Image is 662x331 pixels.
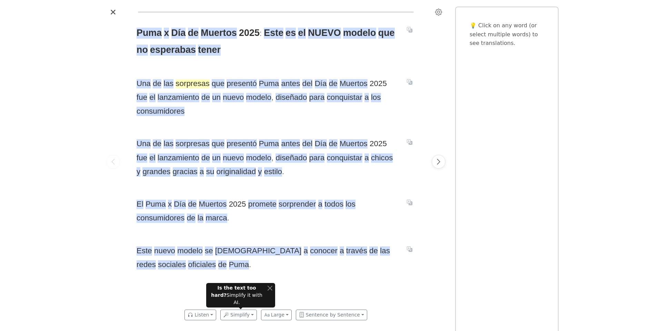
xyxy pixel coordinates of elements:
span: Este [264,28,283,39]
button: Translate sentence [404,198,415,207]
span: Puma [259,79,279,88]
div: Simplify it with AI. [209,284,264,306]
span: consumidores [137,214,184,223]
span: lanzamiento [158,153,199,163]
span: través [346,246,367,256]
span: Muertos [340,139,368,149]
span: a [200,167,204,177]
span: : [260,29,262,38]
span: redes [137,260,156,269]
span: conquistar [327,153,362,163]
span: sociales [158,260,186,269]
span: Puma [229,260,249,269]
span: Este [137,246,152,256]
span: presentó [227,139,257,149]
p: 💡 Click on any word (or select multiple words) to see translations. [470,21,544,48]
span: fue [137,153,147,163]
span: de [329,79,338,88]
span: fue [137,93,147,102]
button: Listen [184,310,216,320]
div: Reading progress [138,11,414,13]
span: . [227,214,229,222]
span: que [212,79,224,88]
button: Settings [433,7,444,18]
span: y [258,167,262,177]
span: Muertos [201,28,237,39]
span: todos [324,200,343,209]
span: del [302,139,313,149]
span: Una [137,79,151,88]
span: Día [174,200,186,209]
span: , [271,153,273,162]
span: 2025 [229,200,246,209]
span: antes [281,139,300,149]
span: sorpresas [175,139,209,149]
span: de [369,246,378,256]
button: Sentence by Sentence [296,310,367,320]
span: . [249,260,251,269]
button: Translate sentence [404,26,415,34]
span: modelo [246,93,271,102]
span: diseñado [275,93,307,102]
strong: Is the text too hard? [211,285,256,298]
span: del [302,79,313,88]
span: las [380,246,390,256]
span: Día [171,28,186,39]
span: de [153,79,161,88]
span: NUEVO [308,28,341,39]
span: de [201,153,210,163]
span: nuevo [223,93,244,102]
span: el [149,153,155,163]
span: modelo [246,153,271,163]
span: que [378,28,395,39]
span: nuevo [154,246,175,256]
span: , [271,93,273,102]
span: el [298,28,305,39]
span: para [309,93,325,102]
span: los [371,93,381,102]
span: el [149,93,155,102]
span: presentó [227,79,257,88]
span: sorpresas [175,79,209,88]
button: Close [267,284,272,292]
span: la [198,214,203,223]
span: marca [205,214,227,223]
span: un [212,93,221,102]
span: . [282,167,284,176]
span: un [212,153,221,163]
span: su [206,167,214,177]
span: Día [315,79,327,88]
span: 2025 [239,28,260,39]
span: para [309,153,325,163]
span: se [205,246,213,256]
span: diseñado [275,153,307,163]
span: conocer [310,246,338,256]
span: es [285,28,296,39]
button: Translate sentence [404,77,415,86]
button: Previous page [106,155,120,169]
span: 2025 [370,79,387,88]
span: las [163,139,173,149]
span: Una [137,139,151,149]
span: grandes [142,167,170,177]
span: Puma [137,28,162,39]
span: Puma [259,139,279,149]
span: estilo [264,167,282,177]
span: gracias [173,167,198,177]
span: El [137,200,143,209]
span: Puma [146,200,166,209]
span: 2025 [370,139,387,149]
span: antes [281,79,300,88]
button: Large [261,310,292,320]
span: conquistar [327,93,362,102]
span: las [163,79,173,88]
button: Simplify [220,310,257,320]
span: Muertos [199,200,227,209]
button: Close [108,7,119,18]
span: de [329,139,338,149]
span: de [188,200,197,209]
span: x [164,28,169,39]
span: nuevo [223,153,244,163]
button: Translate sentence [404,138,415,146]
